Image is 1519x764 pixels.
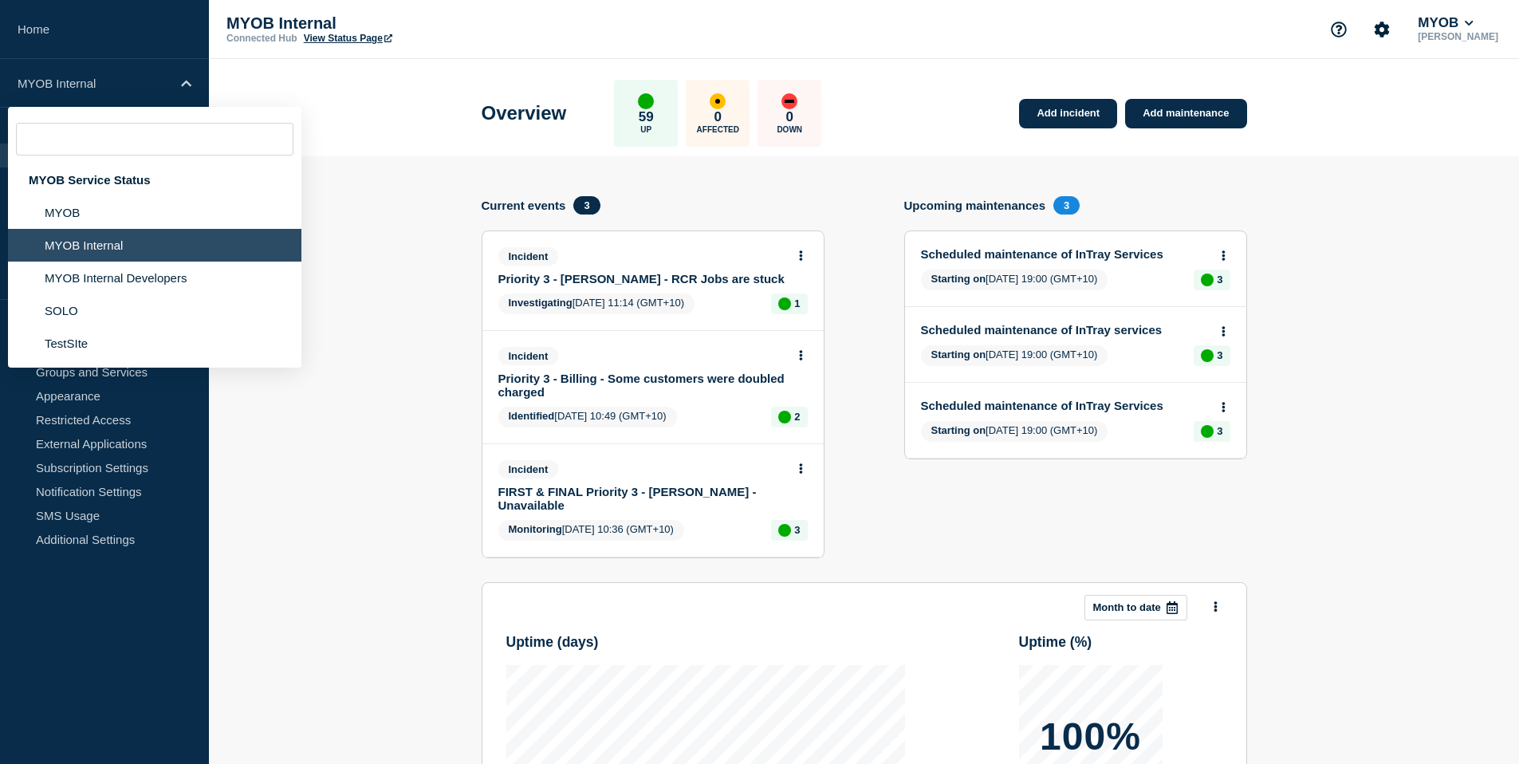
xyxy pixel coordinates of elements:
button: Account settings [1365,13,1399,46]
p: 3 [1217,274,1222,286]
h4: Current events [482,199,566,212]
li: MYOB Internal [8,229,301,262]
li: TestSIte [8,327,301,360]
button: Month to date [1084,595,1187,620]
div: up [1201,349,1214,362]
p: 0 [786,109,793,125]
p: Affected [697,125,739,134]
div: up [1201,274,1214,286]
a: Scheduled maintenance of InTray Services [921,399,1209,412]
span: [DATE] 10:36 (GMT+10) [498,520,684,541]
p: Connected Hub [226,33,297,44]
p: 1 [794,297,800,309]
p: MYOB Internal [18,77,171,90]
p: 3 [1217,349,1222,361]
span: Starting on [931,273,986,285]
span: 3 [1053,196,1080,215]
a: Scheduled maintenance of InTray Services [921,247,1209,261]
a: View Status Page [304,33,392,44]
a: FIRST & FINAL Priority 3 - [PERSON_NAME] - Unavailable [498,485,786,512]
h3: Uptime ( days ) [506,634,599,651]
p: 0 [714,109,722,125]
div: affected [710,93,726,109]
li: SOLO [8,294,301,327]
div: MYOB Service Status [8,163,301,196]
p: 3 [1217,425,1222,437]
p: Up [640,125,651,134]
span: Identified [509,410,555,422]
span: Incident [498,247,559,266]
span: Investigating [509,297,573,309]
p: Down [777,125,802,134]
li: MYOB [8,196,301,229]
h1: Overview [482,102,567,124]
span: Starting on [931,424,986,436]
p: [PERSON_NAME] [1415,31,1501,42]
div: up [638,93,654,109]
p: Month to date [1093,601,1161,613]
span: [DATE] 19:00 (GMT+10) [921,270,1108,290]
p: 100% [1040,718,1141,756]
a: Add incident [1019,99,1117,128]
span: 3 [573,196,600,215]
div: up [778,411,791,423]
li: MYOB Internal Developers [8,262,301,294]
a: Add maintenance [1125,99,1246,128]
span: Starting on [931,349,986,360]
span: Incident [498,460,559,478]
a: Priority 3 - [PERSON_NAME] - RCR Jobs are stuck [498,272,786,286]
span: Monitoring [509,523,562,535]
div: up [778,524,791,537]
p: MYOB Internal [226,14,545,33]
button: Support [1322,13,1356,46]
span: Incident [498,347,559,365]
p: 2 [794,411,800,423]
span: [DATE] 10:49 (GMT+10) [498,407,677,427]
span: [DATE] 19:00 (GMT+10) [921,345,1108,366]
h3: Uptime ( % ) [1019,634,1092,651]
h4: Upcoming maintenances [904,199,1046,212]
span: [DATE] 11:14 (GMT+10) [498,293,695,314]
span: [DATE] 19:00 (GMT+10) [921,421,1108,442]
a: Scheduled maintenance of InTray services [921,323,1209,337]
a: Priority 3 - Billing - Some customers were doubled charged [498,372,786,399]
p: 59 [639,109,654,125]
div: up [1201,425,1214,438]
div: down [781,93,797,109]
p: 3 [794,524,800,536]
div: up [778,297,791,310]
button: MYOB [1415,15,1477,31]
